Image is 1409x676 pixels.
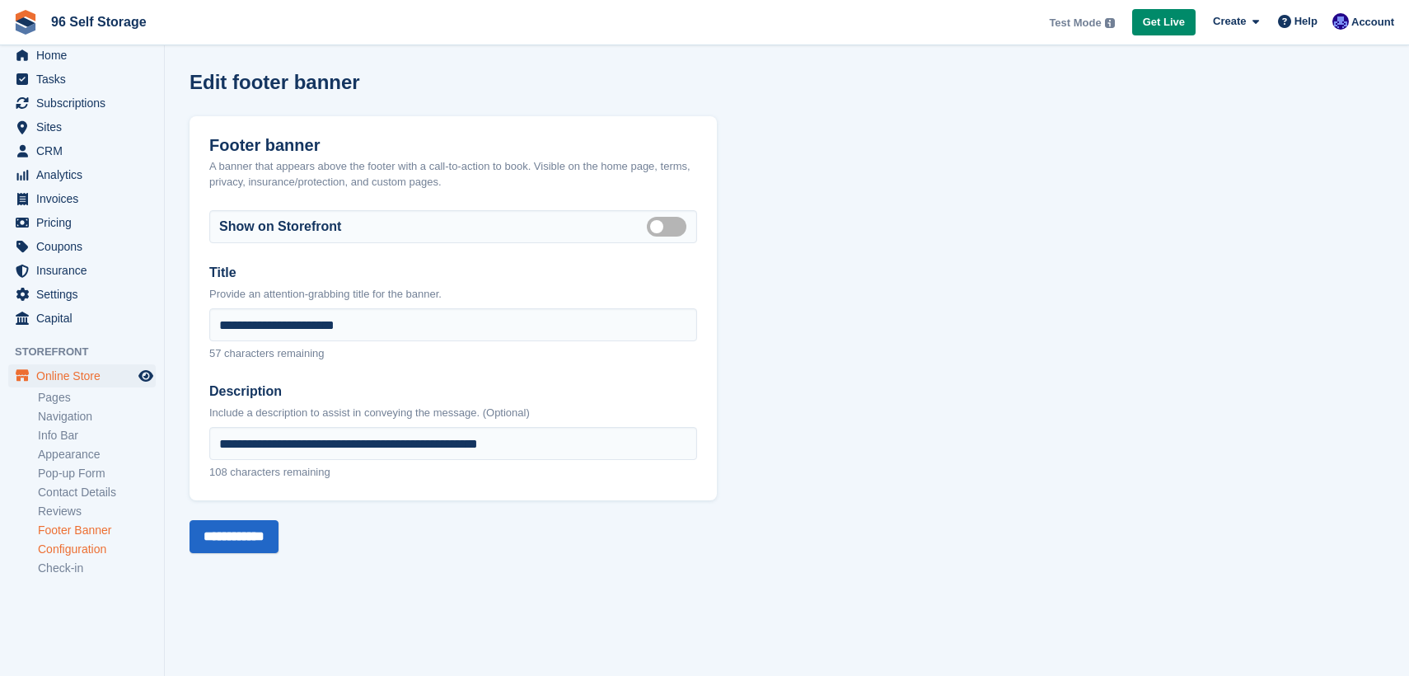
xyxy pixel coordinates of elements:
[38,542,156,557] a: Configuration
[1132,9,1196,36] a: Get Live
[1213,13,1246,30] span: Create
[44,8,153,35] a: 96 Self Storage
[38,504,156,519] a: Reviews
[8,92,156,115] a: menu
[8,283,156,306] a: menu
[8,211,156,234] a: menu
[1351,14,1394,31] span: Account
[8,68,156,91] a: menu
[1143,14,1185,31] span: Get Live
[36,92,135,115] span: Subscriptions
[209,136,320,155] h2: Footer banner
[15,344,164,360] span: Storefront
[209,265,236,279] label: Title
[8,187,156,210] a: menu
[38,466,156,481] a: Pop-up Form
[8,307,156,330] a: menu
[38,523,156,538] a: Footer Banner
[8,364,156,387] a: menu
[36,187,135,210] span: Invoices
[209,405,530,421] div: Include a description to assist in conveying the message. (Optional)
[38,485,156,500] a: Contact Details
[8,163,156,186] a: menu
[36,211,135,234] span: Pricing
[209,286,442,303] div: Provide an attention-grabbing title for the banner.
[8,235,156,258] a: menu
[1049,15,1101,31] span: Test Mode
[190,71,360,93] h1: Edit footer banner
[13,10,38,35] img: stora-icon-8386f47178a22dfd0bd8f6a31ec36ba5ce8667c1dd55bd0f319d3a0aa187defe.svg
[230,466,330,478] span: characters remaining
[1105,18,1115,28] img: icon-info-grey-7440780725fd019a000dd9b08b2336e03edf1995a4989e88bcd33f0948082b44.svg
[36,139,135,162] span: CRM
[36,68,135,91] span: Tasks
[209,384,282,398] label: Description
[38,447,156,462] a: Appearance
[38,390,156,406] a: Pages
[647,225,693,228] label: Visible on storefront
[8,115,156,138] a: menu
[38,409,156,425] a: Navigation
[209,210,697,243] div: Show on Storefront
[1294,13,1318,30] span: Help
[38,428,156,444] a: Info Bar
[8,44,156,67] a: menu
[36,44,135,67] span: Home
[8,259,156,282] a: menu
[36,259,135,282] span: Insurance
[1332,13,1349,30] img: Jem Plester
[224,347,324,359] span: characters remaining
[136,366,156,386] a: Preview store
[36,115,135,138] span: Sites
[36,163,135,186] span: Analytics
[36,364,135,387] span: Online Store
[36,235,135,258] span: Coupons
[36,283,135,306] span: Settings
[209,347,221,359] span: 57
[36,307,135,330] span: Capital
[8,139,156,162] a: menu
[38,561,156,576] a: Check-in
[209,466,227,478] span: 108
[209,158,697,190] div: A banner that appears above the footer with a call-to-action to book. Visible on the home page, t...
